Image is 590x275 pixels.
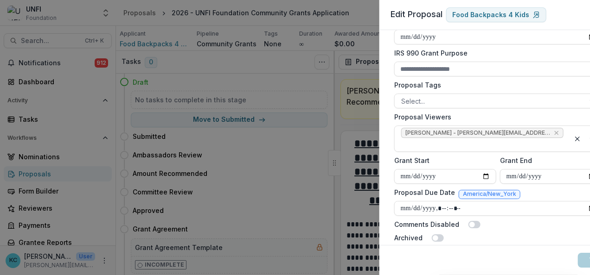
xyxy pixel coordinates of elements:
[553,128,560,137] div: Remove Kristine Creveling - kristine.creveling@unfi.com
[452,11,529,19] p: Food Backpacks 4 Kids
[394,219,459,229] label: Comments Disabled
[572,133,583,144] div: Clear selected options
[463,191,516,197] span: America/New_York
[394,156,491,165] label: Grant Start
[394,233,423,243] label: Archived
[394,187,455,197] label: Proposal Due Date
[446,7,546,22] a: Food Backpacks 4 Kids
[405,130,550,136] span: [PERSON_NAME] - [PERSON_NAME][EMAIL_ADDRESS][PERSON_NAME][DOMAIN_NAME]
[391,9,442,19] span: Edit Proposal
